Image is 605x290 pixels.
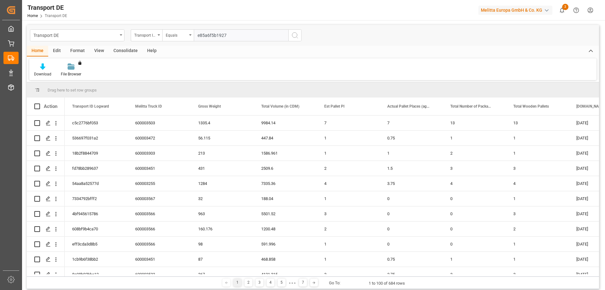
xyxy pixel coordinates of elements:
span: Actual Pallet Places (aggregation) [387,104,429,109]
div: 3 [506,206,569,221]
div: 0 [443,191,506,206]
div: 98 [191,237,254,252]
div: 1586.961 [254,146,317,161]
div: Press SPACE to select this row. [27,161,65,176]
div: 1200.48 [254,222,317,236]
div: 1284 [191,176,254,191]
button: open menu [131,29,162,41]
div: Consolidate [109,46,142,56]
div: 1 [317,146,380,161]
div: 600003566 [128,237,191,252]
div: 13 [506,115,569,130]
div: 1 [506,146,569,161]
div: 1 [233,279,241,287]
div: 160.176 [191,222,254,236]
div: 600003451 [128,252,191,267]
div: 3.75 [380,176,443,191]
button: open menu [30,29,124,41]
div: 7334792bfff2 [65,191,128,206]
div: 0 [443,237,506,252]
div: Press SPACE to select this row. [27,252,65,267]
div: 1 [317,131,380,145]
div: 1 [506,191,569,206]
div: Go To: [329,280,340,286]
div: 600003503 [128,115,191,130]
div: 1 [317,191,380,206]
div: 2 [506,222,569,236]
div: 0 [380,191,443,206]
div: 5501.52 [254,206,317,221]
div: 213 [191,146,254,161]
div: 3 [506,161,569,176]
button: show 2 new notifications [555,3,569,17]
div: 2 [317,222,380,236]
div: 600003566 [128,206,191,221]
div: 3 [443,161,506,176]
div: 0 [380,222,443,236]
div: ● ● ● [289,281,296,285]
div: 7 [317,115,380,130]
div: 4 [506,176,569,191]
div: 1 [506,252,569,267]
div: 600003472 [128,131,191,145]
div: 1 [317,237,380,252]
div: 8c08b92bbe12 [65,267,128,282]
div: 600003533 [128,267,191,282]
div: 4 [317,176,380,191]
div: 1 [506,237,569,252]
div: 1 [506,131,569,145]
div: 0.75 [380,252,443,267]
button: search button [288,29,302,41]
div: 600003451 [128,161,191,176]
button: Help Center [569,3,583,17]
div: 600003255 [128,176,191,191]
div: 1 [380,146,443,161]
div: Press SPACE to select this row. [27,222,65,237]
div: 600003303 [128,146,191,161]
div: 3 [317,267,380,282]
div: 7 [299,279,307,287]
div: 3 [256,279,263,287]
div: Press SPACE to select this row. [27,146,65,161]
div: 468.858 [254,252,317,267]
div: 7335.36 [254,176,317,191]
div: Melitta Europa GmbH & Co. KG [478,6,552,15]
div: 1335.4 [191,115,254,130]
div: 4 [443,176,506,191]
div: 1cb9b6f38bb2 [65,252,128,267]
div: 367 [191,267,254,282]
div: Download [34,71,51,77]
div: Action [44,104,57,109]
div: 963 [191,206,254,221]
div: Format [66,46,89,56]
div: Help [142,46,161,56]
span: Drag here to set row groups [48,88,97,92]
div: 3 [317,206,380,221]
div: 3 [443,267,506,282]
div: Press SPACE to select this row. [27,237,65,252]
span: 2 [562,4,568,10]
div: 56.115 [191,131,254,145]
button: open menu [162,29,194,41]
span: Total Wooden Pallets [513,104,549,109]
div: 0.75 [380,131,443,145]
div: Transport DE [33,31,118,39]
div: Press SPACE to select this row. [27,206,65,222]
span: Total Number of Packages (VepoDE) [450,104,493,109]
div: 188.04 [254,191,317,206]
div: 591.996 [254,237,317,252]
div: 1 [443,131,506,145]
div: 7 [380,115,443,130]
div: Press SPACE to select this row. [27,131,65,146]
div: Press SPACE to select this row. [27,267,65,282]
div: Press SPACE to select this row. [27,191,65,206]
div: Equals [166,31,187,38]
div: 0 [380,206,443,221]
div: 0 [443,222,506,236]
div: Edit [48,46,66,56]
div: 87 [191,252,254,267]
div: 2 [317,161,380,176]
div: 1.5 [380,161,443,176]
div: Home [27,46,48,56]
div: 447.84 [254,131,317,145]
